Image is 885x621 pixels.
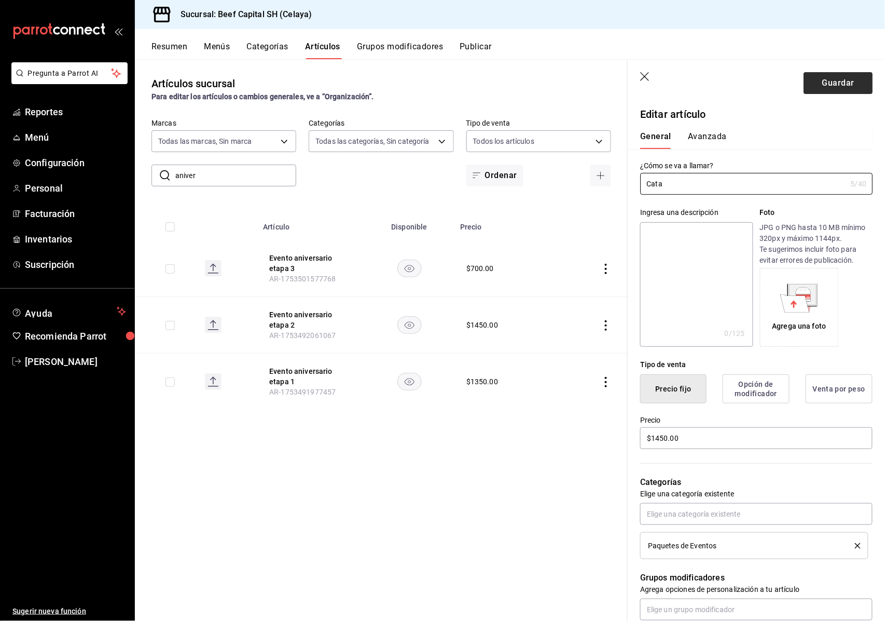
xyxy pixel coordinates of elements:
button: Menús [204,42,230,59]
button: Artículos [305,42,340,59]
button: availability-product [397,260,422,277]
span: Todas las marcas, Sin marca [158,136,252,146]
button: edit-product-location [269,309,352,330]
div: 0 /125 [725,328,745,339]
th: Disponible [365,207,454,240]
span: AR-1753491977457 [269,388,336,396]
button: Guardar [804,72,873,94]
div: 5 /40 [850,179,866,189]
button: availability-product [397,373,422,390]
div: $ 1350.00 [466,376,498,387]
p: Editar artículo [640,106,873,122]
button: General [640,131,671,149]
button: Avanzada [688,131,727,149]
th: Artículo [257,207,365,240]
div: Agrega una foto [763,271,836,344]
button: Resumen [151,42,187,59]
button: delete [848,543,861,549]
span: Reportes [25,105,126,119]
h3: Sucursal: Beef Capital SH (Celaya) [172,8,312,21]
button: Pregunta a Parrot AI [11,62,128,84]
div: Agrega una foto [772,321,826,332]
button: Ordenar [466,165,523,186]
span: [PERSON_NAME] [25,355,126,369]
div: Artículos sucursal [151,76,235,91]
th: Precio [454,207,557,240]
button: Grupos modificadores [357,42,443,59]
p: Grupos modificadores [640,572,873,584]
label: Categorías [309,120,453,127]
button: Opción de modificador [723,374,790,403]
button: edit-product-location [269,253,352,274]
button: Precio fijo [640,374,707,403]
span: Paquetes de Eventos [648,542,717,549]
button: actions [601,264,611,274]
span: Recomienda Parrot [25,329,126,343]
p: JPG o PNG hasta 10 MB mínimo 320px y máximo 1144px. Te sugerimos incluir foto para evitar errores... [760,222,873,266]
span: Configuración [25,156,126,170]
a: Pregunta a Parrot AI [7,75,128,86]
div: Tipo de venta [640,359,873,370]
label: Tipo de venta [466,120,611,127]
label: ¿Cómo se va a llamar? [640,163,873,170]
label: Precio [640,417,873,424]
span: Facturación [25,207,126,221]
div: $ 1450.00 [466,320,498,330]
span: Todos los artículos [473,136,535,146]
span: Suscripción [25,258,126,272]
div: navigation tabs [640,131,860,149]
span: Todas las categorías, Sin categoría [315,136,430,146]
div: navigation tabs [151,42,885,59]
input: $0.00 [640,427,873,449]
button: actions [601,320,611,331]
button: Categorías [247,42,289,59]
span: Inventarios [25,232,126,246]
button: actions [601,377,611,387]
input: Elige una categoría existente [640,503,873,525]
span: Ayuda [25,305,113,318]
p: Elige una categoría existente [640,489,873,499]
button: Venta por peso [806,374,873,403]
button: edit-product-location [269,366,352,387]
span: Menú [25,130,126,144]
span: AR-1753492061067 [269,331,336,340]
span: Sugerir nueva función [12,606,126,617]
span: Pregunta a Parrot AI [28,68,112,79]
p: Agrega opciones de personalización a tu artículo [640,584,873,595]
strong: Para editar los artículos o cambios generales, ve a “Organización”. [151,92,374,101]
div: $ 700.00 [466,263,494,274]
input: Buscar artículo [175,165,296,186]
button: availability-product [397,316,422,334]
button: open_drawer_menu [114,27,122,35]
label: Marcas [151,120,296,127]
p: Foto [760,207,873,218]
input: Elige un grupo modificador [640,599,873,620]
p: Categorías [640,476,873,489]
span: Personal [25,181,126,195]
div: Ingresa una descripción [640,207,753,218]
span: AR-1753501577768 [269,275,336,283]
button: Publicar [460,42,492,59]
